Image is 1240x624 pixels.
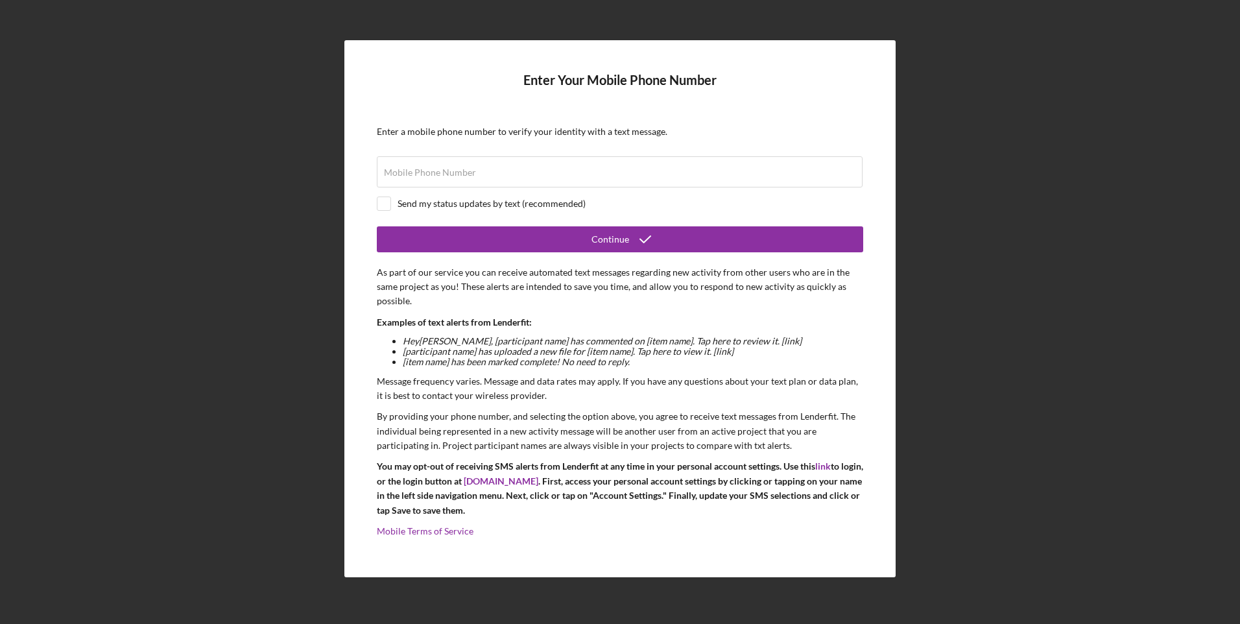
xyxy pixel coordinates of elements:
[377,73,863,107] h4: Enter Your Mobile Phone Number
[464,475,538,486] a: [DOMAIN_NAME]
[377,459,863,518] p: You may opt-out of receiving SMS alerts from Lenderfit at any time in your personal account setti...
[377,374,863,403] p: Message frequency varies. Message and data rates may apply. If you have any questions about your ...
[377,265,863,309] p: As part of our service you can receive automated text messages regarding new activity from other ...
[377,525,473,536] a: Mobile Terms of Service
[815,461,831,472] a: link
[398,198,586,209] div: Send my status updates by text (recommended)
[403,336,863,346] li: Hey [PERSON_NAME] , [participant name] has commented on [item name]. Tap here to review it. [link]
[377,126,863,137] div: Enter a mobile phone number to verify your identity with a text message.
[377,409,863,453] p: By providing your phone number, and selecting the option above, you agree to receive text message...
[384,167,476,178] label: Mobile Phone Number
[403,346,863,357] li: [participant name] has uploaded a new file for [item name]. Tap here to view it. [link]
[403,357,863,367] li: [item name] has been marked complete! No need to reply.
[377,226,863,252] button: Continue
[377,315,863,330] p: Examples of text alerts from Lenderfit:
[591,226,629,252] div: Continue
